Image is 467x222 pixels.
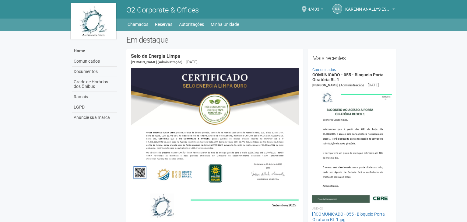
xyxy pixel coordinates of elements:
span: [PERSON_NAME] (Administração) [312,83,364,87]
span: KARENN ANALLYS ESTELLA [345,1,391,12]
a: Grade de Horários dos Ônibus [72,77,117,92]
h2: Em destaque [126,35,396,44]
a: KARENN ANALLYS ESTELLA [345,8,395,12]
img: COMUNICADO%20-%20054%20-%20Selo%20de%20Energia%20Limpa%20-%20P%C3%A1g.%202.jpg [131,68,299,187]
a: COMUNICADO - 055 - Bloqueio Porta Giratória BL 1 [312,72,384,82]
li: Anexos [312,206,392,211]
a: Reservas [155,20,172,29]
img: logo.jpg [71,3,116,40]
img: COMUNICADO%20-%20055%20-%20Bloqueio%20Porta%20Girat%C3%B3ria%20BL%201.jpg [312,88,392,203]
a: Ramais [72,92,117,102]
span: [PERSON_NAME] (Administração) [131,60,182,64]
a: Chamados [128,20,148,29]
a: Comunicados [312,68,336,72]
a: KA [332,4,342,14]
div: [DATE] [186,59,197,65]
a: Anuncie sua marca [72,113,117,123]
h2: Mais recentes [312,54,392,63]
a: Documentos [72,67,117,77]
a: Selo de Energia Limpa [131,53,180,59]
span: O2 Corporate & Offices [126,6,199,14]
span: 4/403 [308,1,319,12]
a: COMUNICADO - 055 - Bloqueio Porta Giratória BL 1.jpg [312,212,385,222]
a: Autorizações [179,20,204,29]
a: 4/403 [308,8,323,12]
a: LGPD [72,102,117,113]
a: Home [72,46,117,56]
a: Minha Unidade [211,20,239,29]
div: [DATE] [368,82,379,88]
a: Comunicados [72,56,117,67]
